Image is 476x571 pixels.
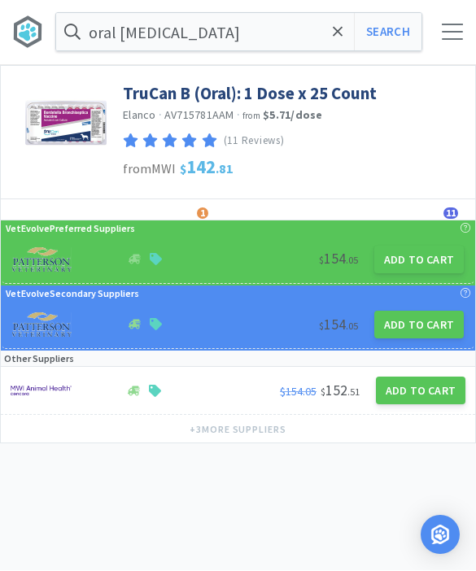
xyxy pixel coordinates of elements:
[11,379,72,403] img: f6b2451649754179b5b4e0c70c3f7cb0_2.png
[12,248,73,272] img: f5e969b455434c6296c6d81ef179fa71_3.png
[12,313,73,338] img: f5e969b455434c6296c6d81ef179fa71_3.png
[56,14,421,51] input: Search by item, sku, manufacturer, ingredient, size...
[376,377,465,405] button: Add to Cart
[319,316,358,334] span: 154
[237,108,240,123] span: ·
[321,381,360,400] span: 152
[180,161,186,177] span: $
[164,108,234,123] span: AV715781AAM
[354,14,421,51] button: Search
[321,386,325,399] span: $
[25,83,107,164] img: 089d88a2be404db0a9f60f9817a797b9_475050.jpeg
[242,111,260,122] span: from
[159,108,162,123] span: ·
[319,255,324,267] span: $
[180,155,234,179] span: 142
[263,108,323,123] strong: $5.71 / dose
[123,161,176,177] span: from MWI
[346,255,358,267] span: . 05
[421,516,460,555] div: Open Intercom Messenger
[346,320,358,333] span: . 05
[181,419,295,442] button: +3more suppliers
[123,108,156,123] a: Elanco
[6,221,135,237] p: VetEvolve Preferred Suppliers
[216,161,234,177] span: . 81
[4,351,74,367] p: Other Suppliers
[6,286,139,302] p: VetEvolve Secondary Suppliers
[347,386,360,399] span: . 51
[319,250,358,268] span: 154
[123,83,377,105] a: TruCan B (Oral): 1 Dose x 25 Count
[374,246,464,274] button: Add to Cart
[319,320,324,333] span: $
[224,133,285,150] p: (11 Reviews)
[443,208,458,220] span: 11
[280,385,317,399] span: $154.05
[197,208,208,220] span: 1
[374,312,464,339] button: Add to Cart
